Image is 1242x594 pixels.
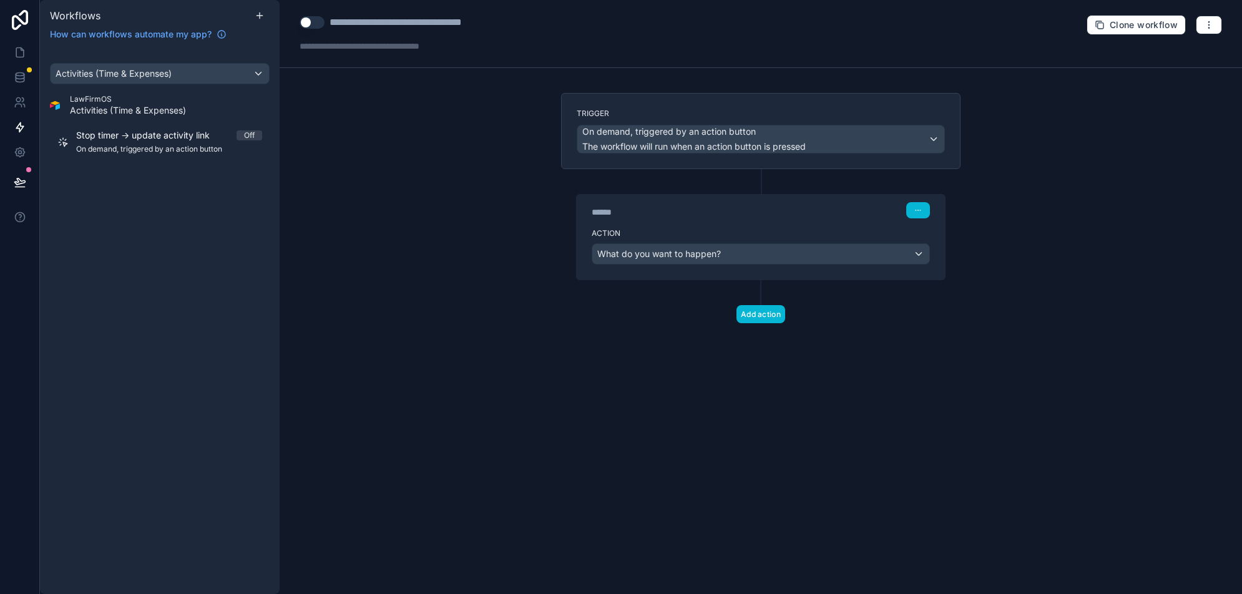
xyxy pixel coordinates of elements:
[577,125,945,153] button: On demand, triggered by an action buttonThe workflow will run when an action button is pressed
[50,9,100,22] span: Workflows
[577,109,945,119] label: Trigger
[597,248,721,259] span: What do you want to happen?
[45,28,232,41] a: How can workflows automate my app?
[1087,15,1186,35] button: Clone workflow
[582,141,806,152] span: The workflow will run when an action button is pressed
[1110,19,1178,31] span: Clone workflow
[50,28,212,41] span: How can workflows automate my app?
[582,125,756,138] span: On demand, triggered by an action button
[592,243,930,265] button: What do you want to happen?
[592,228,930,238] label: Action
[736,305,785,323] button: Add action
